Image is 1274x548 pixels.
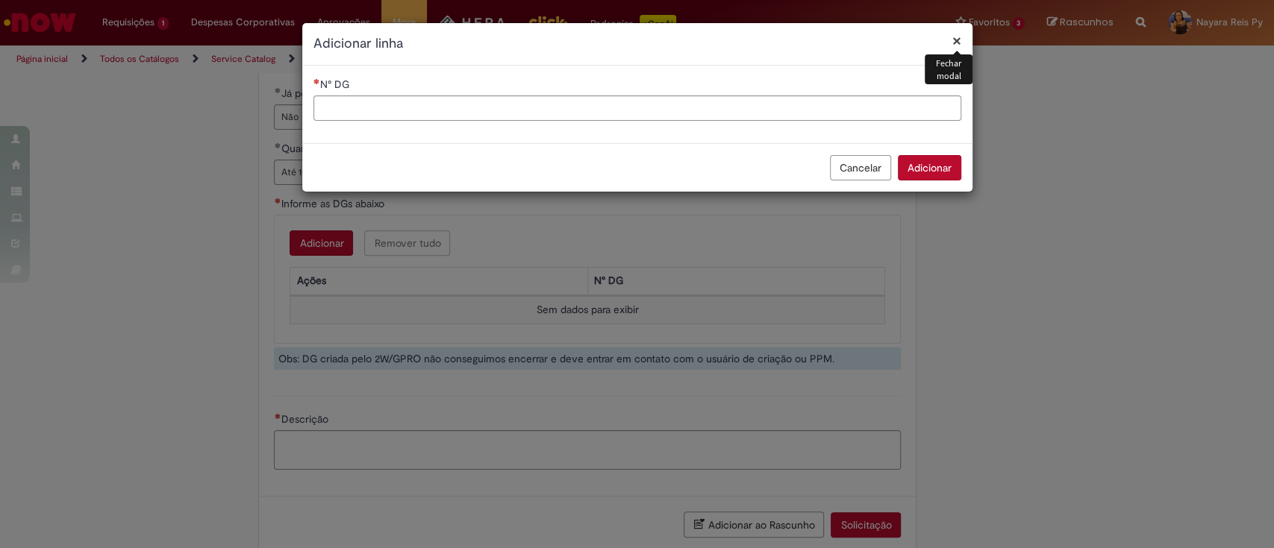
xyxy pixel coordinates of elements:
[925,54,972,84] div: Fechar modal
[898,155,961,180] button: Adicionar
[952,33,961,48] button: Fechar modal
[313,95,961,121] input: N° DG
[320,78,352,91] span: N° DG
[313,78,320,84] span: Necessários
[830,155,891,180] button: Cancelar
[313,34,961,54] h2: Adicionar linha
